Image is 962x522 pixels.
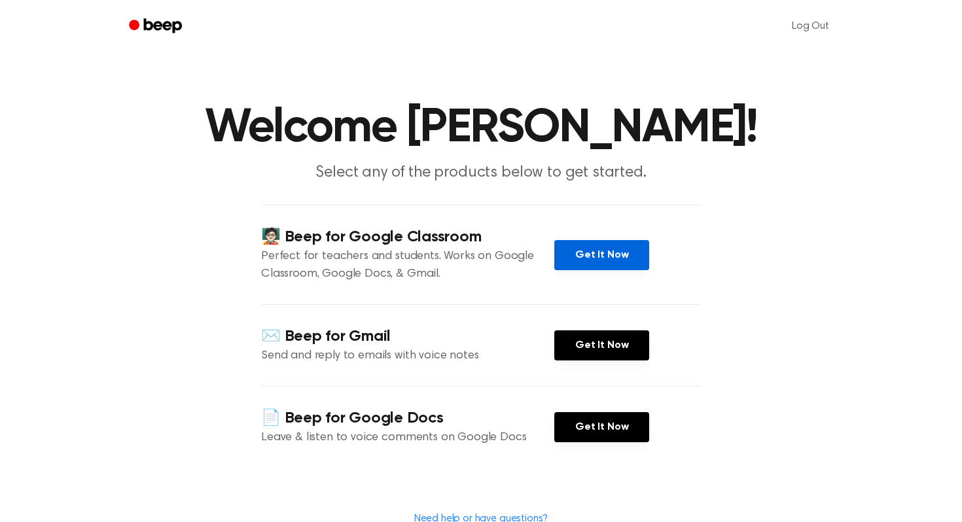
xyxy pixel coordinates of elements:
h1: Welcome [PERSON_NAME]! [146,105,816,152]
p: Select any of the products below to get started. [230,162,732,184]
a: Get It Now [554,330,649,360]
h4: 📄 Beep for Google Docs [261,408,554,429]
a: Beep [120,14,194,39]
p: Send and reply to emails with voice notes [261,347,554,365]
h4: ✉️ Beep for Gmail [261,326,554,347]
a: Log Out [779,10,842,42]
a: Get It Now [554,412,649,442]
a: Get It Now [554,240,649,270]
p: Perfect for teachers and students. Works on Google Classroom, Google Docs, & Gmail. [261,248,554,283]
h4: 🧑🏻‍🏫 Beep for Google Classroom [261,226,554,248]
p: Leave & listen to voice comments on Google Docs [261,429,554,447]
